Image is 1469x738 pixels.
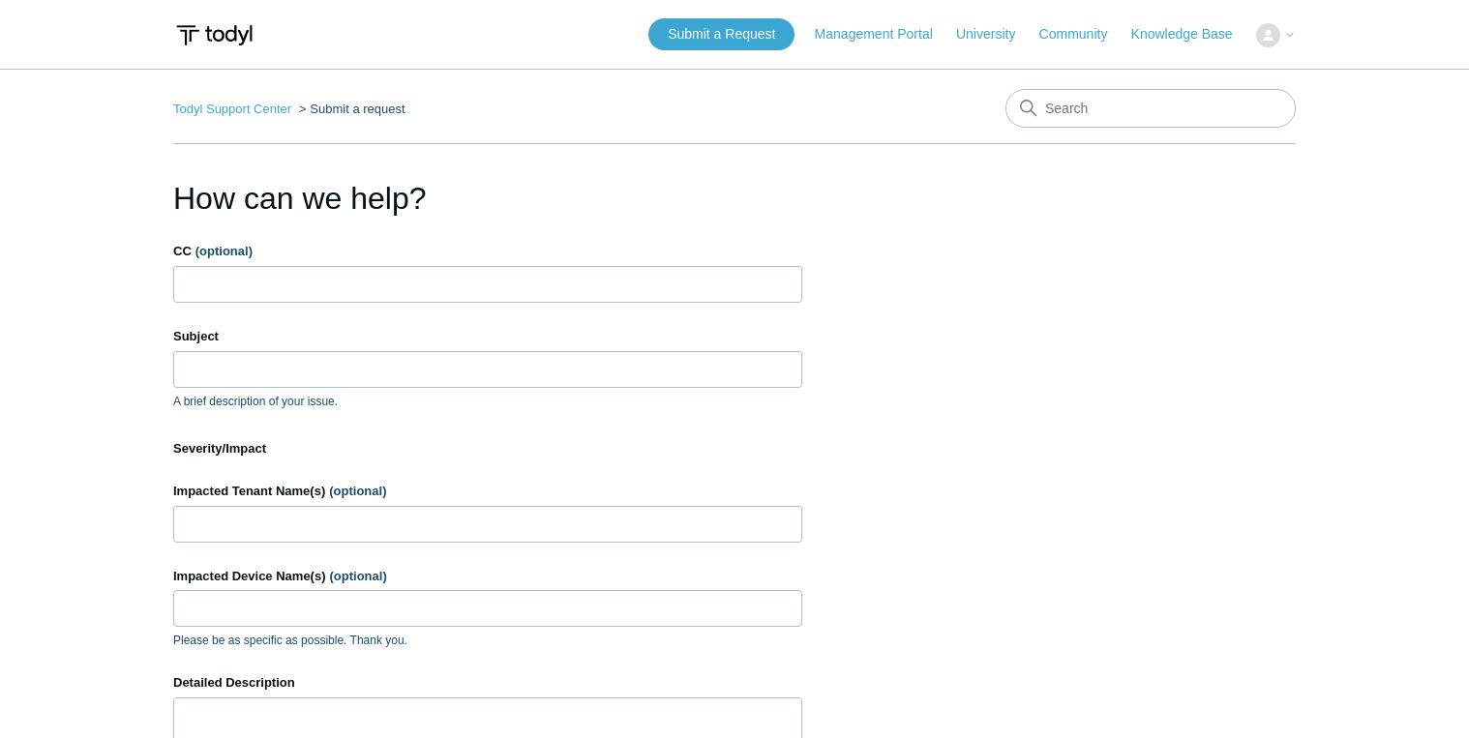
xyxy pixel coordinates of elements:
label: Subject [173,327,802,346]
label: Impacted Device Name(s) [173,567,802,586]
label: Detailed Description [173,673,802,693]
p: Please be as specific as possible. Thank you. [173,632,802,649]
label: CC [173,242,802,261]
a: Management Portal [815,24,952,44]
a: Knowledge Base [1131,24,1252,44]
a: Submit a Request [648,18,794,50]
label: Severity/Impact [173,439,802,458]
span: (optional) [330,569,387,583]
img: Todyl Support Center Help Center home page [173,17,255,53]
span: (optional) [329,484,386,498]
span: (optional) [195,244,253,258]
h1: How can we help? [173,175,802,221]
a: University [956,24,1034,44]
a: Community [1039,24,1127,44]
input: Search [1005,89,1296,128]
a: Todyl Support Center [173,102,291,116]
li: Submit a request [295,102,405,116]
li: Todyl Support Center [173,102,295,116]
label: Impacted Tenant Name(s) [173,482,802,501]
p: A brief description of your issue. [173,393,802,410]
